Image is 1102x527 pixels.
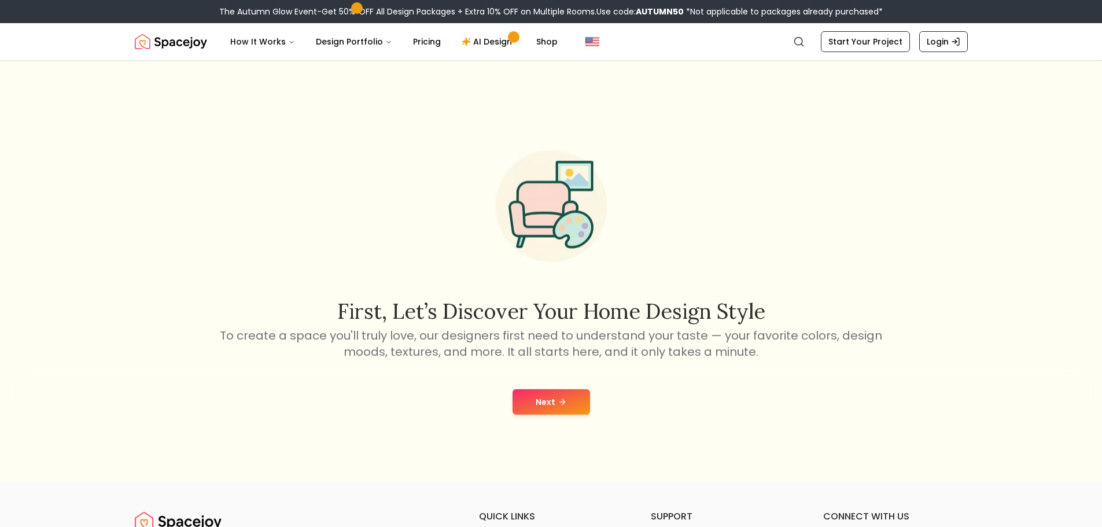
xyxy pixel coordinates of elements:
h6: support [651,510,795,524]
a: AI Design [452,30,525,53]
button: How It Works [221,30,304,53]
a: Start Your Project [821,31,910,52]
h2: First, let’s discover your home design style [218,300,884,323]
nav: Main [221,30,567,53]
p: To create a space you'll truly love, our designers first need to understand your taste — your fav... [218,327,884,360]
h6: quick links [479,510,624,524]
img: United States [585,35,599,49]
span: Use code: [596,6,684,17]
a: Pricing [404,30,450,53]
img: Spacejoy Logo [135,30,207,53]
button: Design Portfolio [307,30,401,53]
img: Start Style Quiz Illustration [477,132,625,281]
h6: connect with us [823,510,968,524]
a: Shop [527,30,567,53]
b: AUTUMN50 [636,6,684,17]
button: Next [513,389,590,415]
a: Login [919,31,968,52]
a: Spacejoy [135,30,207,53]
nav: Global [135,23,968,60]
div: The Autumn Glow Event-Get 50% OFF All Design Packages + Extra 10% OFF on Multiple Rooms. [219,6,883,17]
span: *Not applicable to packages already purchased* [684,6,883,17]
